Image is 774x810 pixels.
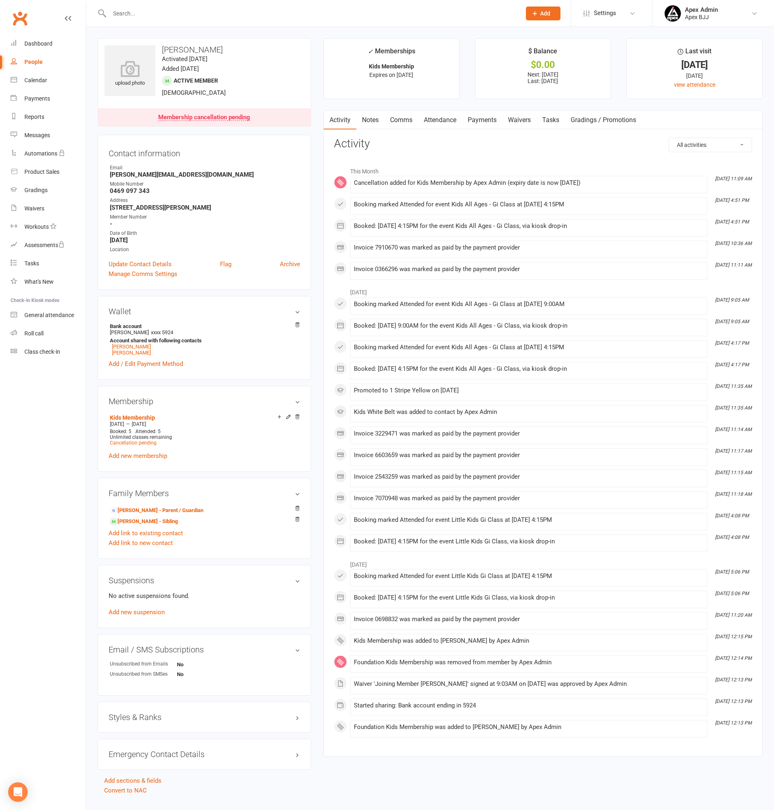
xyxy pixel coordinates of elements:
[384,111,418,129] a: Comms
[715,362,749,368] i: [DATE] 4:17 PM
[354,517,704,523] div: Booking marked Attended for event Little Kids Gi Class at [DATE] 4:15PM
[11,71,86,90] a: Calendar
[11,144,86,163] a: Automations
[715,340,749,346] i: [DATE] 4:17 PM
[110,323,296,329] strong: Bank account
[220,259,231,269] a: Flag
[109,359,183,369] a: Add / Edit Payment Method
[665,5,681,22] img: thumb_image1745496852.png
[24,223,49,230] div: Workouts
[24,260,39,267] div: Tasks
[24,40,52,47] div: Dashboard
[109,146,300,158] h3: Contact information
[110,337,296,344] strong: Account shared with following contacts
[11,53,86,71] a: People
[110,180,300,188] div: Mobile Number
[715,219,749,225] i: [DATE] 4:51 PM
[354,223,704,230] div: Booked: [DATE] 4:15PM for the event Kids All Ages - Gi Class, via kiosk drop-in
[715,569,749,575] i: [DATE] 5:06 PM
[110,187,300,195] strong: 0469 097 343
[11,126,86,144] a: Messages
[334,138,752,150] h3: Activity
[354,724,704,731] div: Foundation Kids Membership was added to [PERSON_NAME] by Apex Admin
[109,397,300,406] h3: Membership
[354,344,704,351] div: Booking marked Attended for event Kids All Ages - Gi Class at [DATE] 4:15PM
[715,720,752,726] i: [DATE] 12:13 PM
[135,429,161,434] span: Attended: 5
[354,495,704,502] div: Invoice 7070948 was marked as paid by the payment provider
[105,61,155,88] div: upload photo
[11,343,86,361] a: Class kiosk mode
[174,77,218,84] span: Active member
[674,81,715,88] a: view attendance
[324,111,356,129] a: Activity
[24,242,65,248] div: Assessments
[8,782,28,802] div: Open Intercom Messenger
[109,269,177,279] a: Manage Comms Settings
[108,421,300,427] div: —
[715,634,752,639] i: [DATE] 12:15 PM
[177,671,224,677] strong: No
[11,199,86,218] a: Waivers
[540,10,550,17] span: Add
[369,63,414,70] strong: Kids Membership
[109,489,300,498] h3: Family Members
[110,246,300,254] div: Location
[109,528,183,538] a: Add link to existing contact
[594,4,616,22] span: Settings
[24,59,43,65] div: People
[109,259,172,269] a: Update Contact Details
[177,661,224,668] strong: No
[110,204,300,211] strong: [STREET_ADDRESS][PERSON_NAME]
[110,429,131,434] span: Booked: 5
[11,108,86,126] a: Reports
[354,387,704,394] div: Promoted to 1 Stripe Yellow on [DATE]
[162,55,207,63] time: Activated [DATE]
[536,111,565,129] a: Tasks
[110,164,300,172] div: Email
[110,220,300,228] strong: -
[24,132,50,138] div: Messages
[112,350,151,356] a: [PERSON_NAME]
[685,6,718,13] div: Apex Admin
[502,111,536,129] a: Waivers
[715,591,749,596] i: [DATE] 5:06 PM
[110,670,177,678] div: Unsubscribed from SMSes
[356,111,384,129] a: Notes
[715,241,752,246] i: [DATE] 10:36 AM
[109,591,300,601] p: No active suspensions found.
[24,95,50,102] div: Payments
[110,421,124,427] span: [DATE]
[110,230,300,237] div: Date of Birth
[24,348,60,355] div: Class check-in
[354,637,704,644] div: Kids Membership was added to [PERSON_NAME] by Apex Admin
[110,440,157,446] a: Cancellation pending
[678,46,711,61] div: Last visit
[354,681,704,687] div: Waiver 'Joining Member [PERSON_NAME]' signed at 9:03AM on [DATE] was approved by Apex Admin
[715,513,749,519] i: [DATE] 4:08 PM
[715,491,752,497] i: [DATE] 11:18 AM
[11,254,86,273] a: Tasks
[11,163,86,181] a: Product Sales
[24,77,47,83] div: Calendar
[162,65,199,72] time: Added [DATE]
[24,150,57,157] div: Automations
[24,187,48,193] div: Gradings
[10,8,30,28] a: Clubworx
[24,169,59,175] div: Product Sales
[354,201,704,208] div: Booking marked Attended for event Kids All Ages - Gi Class at [DATE] 4:15PM
[715,534,749,540] i: [DATE] 4:08 PM
[354,301,704,308] div: Booking marked Attended for event Kids All Ages - Gi Class at [DATE] 9:00AM
[418,111,462,129] a: Attendance
[11,324,86,343] a: Roll call
[354,430,704,437] div: Invoice 3229471 was marked as paid by the payment provider
[11,181,86,199] a: Gradings
[110,236,300,244] strong: [DATE]
[354,616,704,623] div: Invoice 0698832 was marked as paid by the payment provider
[354,473,704,480] div: Invoice 2543259 was marked as paid by the payment provider
[11,306,86,324] a: General attendance kiosk mode
[11,273,86,291] a: What's New
[109,713,300,722] h3: Styles & Ranks
[334,556,752,569] li: [DATE]
[354,322,704,329] div: Booked: [DATE] 9:00AM for the event Kids All Ages - Gi Class, via kiosk drop-in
